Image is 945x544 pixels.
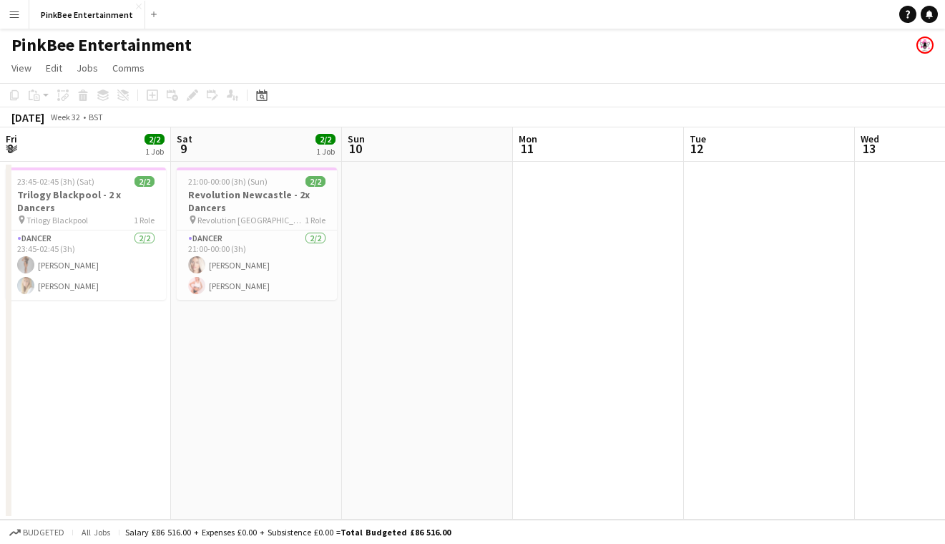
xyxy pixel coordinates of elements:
span: Sun [348,132,365,145]
div: BST [89,112,103,122]
a: View [6,59,37,77]
span: Revolution [GEOGRAPHIC_DATA] [197,215,305,225]
div: 1 Job [145,146,164,157]
span: 2/2 [305,176,325,187]
span: Tue [690,132,706,145]
span: 9 [175,140,192,157]
span: Edit [46,62,62,74]
div: [DATE] [11,110,44,125]
span: 12 [687,140,706,157]
span: 10 [346,140,365,157]
span: 11 [516,140,537,157]
h3: Trilogy Blackpool - 2 x Dancers [6,188,166,214]
app-job-card: 21:00-00:00 (3h) (Sun)2/2Revolution Newcastle - 2x Dancers Revolution [GEOGRAPHIC_DATA]1 RoleDanc... [177,167,337,300]
span: All jobs [79,527,113,538]
span: 1 Role [305,215,325,225]
h1: PinkBee Entertainment [11,34,192,56]
span: Week 32 [47,112,83,122]
button: PinkBee Entertainment [29,1,145,29]
span: 2/2 [134,176,155,187]
span: Trilogy Blackpool [26,215,88,225]
span: Fri [6,132,17,145]
span: Jobs [77,62,98,74]
span: Sat [177,132,192,145]
span: 1 Role [134,215,155,225]
span: Comms [112,62,145,74]
div: Salary £86 516.00 + Expenses £0.00 + Subsistence £0.00 = [125,527,451,538]
span: 21:00-00:00 (3h) (Sun) [188,176,268,187]
app-card-role: Dancer2/223:45-02:45 (3h)[PERSON_NAME][PERSON_NAME] [6,230,166,300]
span: 2/2 [145,134,165,145]
h3: Revolution Newcastle - 2x Dancers [177,188,337,214]
span: 23:45-02:45 (3h) (Sat) [17,176,94,187]
app-job-card: 23:45-02:45 (3h) (Sat)2/2Trilogy Blackpool - 2 x Dancers Trilogy Blackpool1 RoleDancer2/223:45-02... [6,167,166,300]
span: Total Budgeted £86 516.00 [341,527,451,538]
a: Edit [40,59,68,77]
app-card-role: Dancer2/221:00-00:00 (3h)[PERSON_NAME][PERSON_NAME] [177,230,337,300]
span: View [11,62,31,74]
span: 13 [858,140,879,157]
app-user-avatar: Pink Bee [916,37,934,54]
span: Mon [519,132,537,145]
span: 2/2 [315,134,336,145]
a: Jobs [71,59,104,77]
a: Comms [107,59,150,77]
span: Budgeted [23,528,64,538]
span: 8 [4,140,17,157]
span: Wed [861,132,879,145]
button: Budgeted [7,525,67,540]
div: 1 Job [316,146,335,157]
